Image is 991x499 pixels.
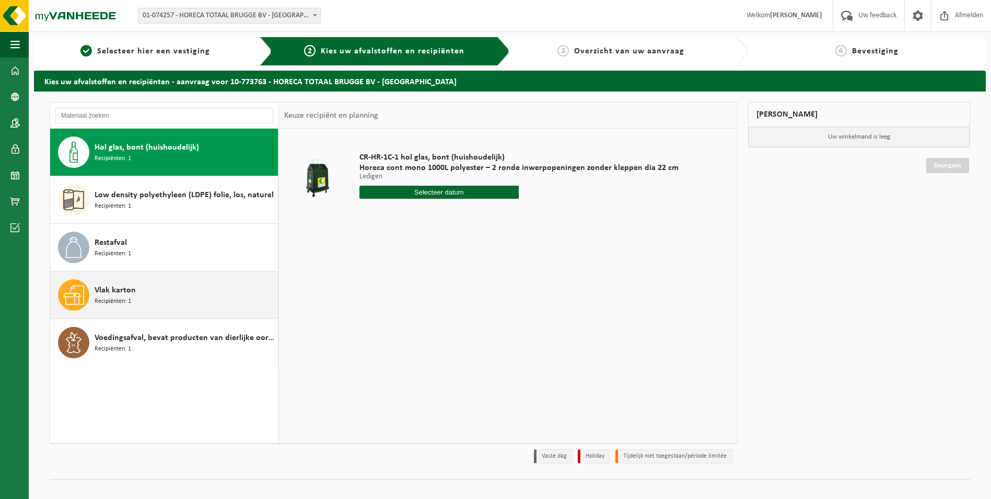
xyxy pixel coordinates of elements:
[835,45,847,56] span: 4
[95,141,199,154] span: Hol glas, bont (huishoudelijk)
[557,45,569,56] span: 3
[50,129,278,176] button: Hol glas, bont (huishoudelijk) Recipiënten: 1
[138,8,321,24] span: 01-074257 - HORECA TOTAAL BRUGGE BV - BRUGGE
[39,45,251,58] a: 1Selecteer hier een vestiging
[304,45,316,56] span: 2
[80,45,92,56] span: 1
[574,47,684,55] span: Overzicht van uw aanvraag
[748,102,971,127] div: [PERSON_NAME]
[95,236,127,249] span: Restafval
[749,127,970,147] p: Uw winkelmand is leeg
[50,319,278,366] button: Voedingsafval, bevat producten van dierlijke oorsprong, onverpakt, categorie 3 Recipiënten: 1
[615,449,732,463] li: Tijdelijk niet toegestaan/période limitée
[359,152,679,163] span: CR-HR-1C-1 hol glas, bont (huishoudelijk)
[50,224,278,271] button: Restafval Recipiënten: 1
[359,186,519,199] input: Selecteer datum
[95,344,131,354] span: Recipiënten: 1
[321,47,464,55] span: Kies uw afvalstoffen en recipiënten
[34,71,986,91] h2: Kies uw afvalstoffen en recipiënten - aanvraag voor 10-773763 - HORECA TOTAAL BRUGGE BV - [GEOGRA...
[95,332,275,344] span: Voedingsafval, bevat producten van dierlijke oorsprong, onverpakt, categorie 3
[95,154,131,164] span: Recipiënten: 1
[95,297,131,307] span: Recipiënten: 1
[852,47,899,55] span: Bevestiging
[359,163,679,173] span: Horeca cont mono 1000L polyester – 2 ronde inwerpopeningen zonder kleppen dia 22 cm
[95,249,131,259] span: Recipiënten: 1
[770,12,822,19] strong: [PERSON_NAME]
[50,176,278,224] button: Low density polyethyleen (LDPE) folie, los, naturel Recipiënten: 1
[534,449,573,463] li: Vaste dag
[578,449,610,463] li: Holiday
[926,158,969,173] a: Doorgaan
[279,103,383,129] div: Keuze recipiënt en planning
[50,271,278,319] button: Vlak karton Recipiënten: 1
[138,8,320,23] span: 01-074257 - HORECA TOTAAL BRUGGE BV - BRUGGE
[97,47,210,55] span: Selecteer hier een vestiging
[95,201,131,211] span: Recipiënten: 1
[95,284,136,297] span: Vlak karton
[359,173,679,180] p: Ledigen
[55,108,273,123] input: Materiaal zoeken
[95,189,274,201] span: Low density polyethyleen (LDPE) folie, los, naturel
